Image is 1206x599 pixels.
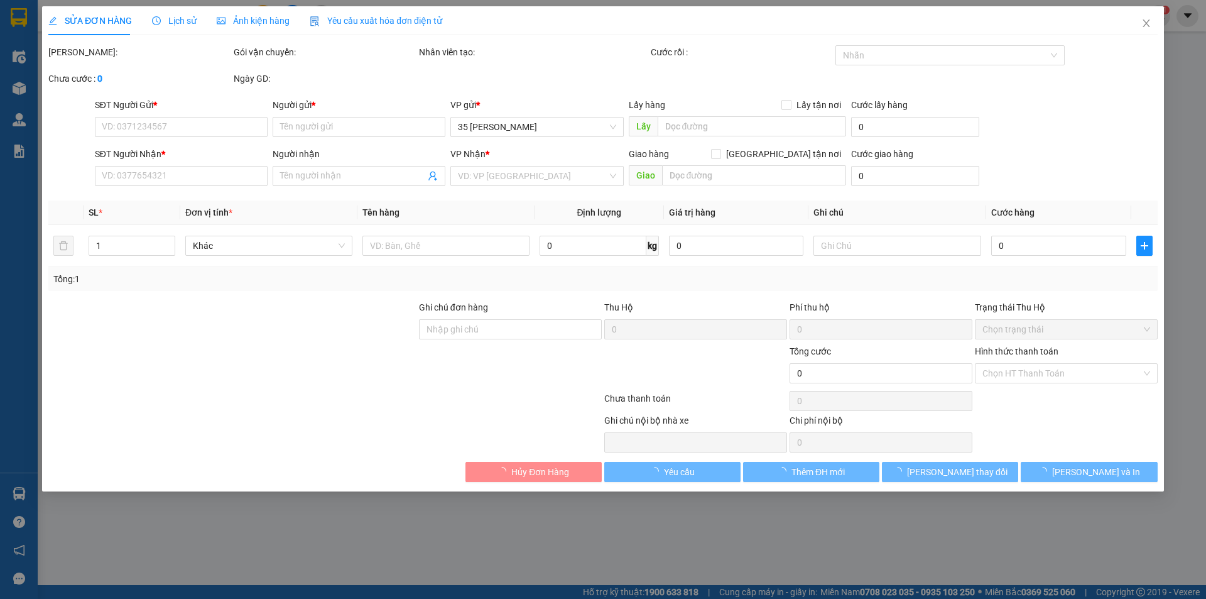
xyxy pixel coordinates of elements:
span: Cước hàng [991,207,1035,217]
input: Ghi Chú [814,236,981,256]
span: Định lượng [577,207,622,217]
span: Tổng cước [790,346,831,356]
div: [PERSON_NAME]: [48,45,231,59]
span: Giao hàng [629,149,669,159]
div: Người gửi [273,98,445,112]
input: Cước giao hàng [851,166,979,186]
button: Yêu cầu [604,462,741,482]
input: Ghi chú đơn hàng [419,319,602,339]
div: Ghi chú nội bộ nhà xe [604,414,787,432]
div: Chưa cước : [48,72,231,85]
span: loading [497,467,511,476]
label: Cước lấy hàng [851,100,908,110]
div: VP gửi [451,98,624,112]
span: Chọn trạng thái [982,320,1150,339]
label: Cước giao hàng [851,149,913,159]
button: [PERSON_NAME] và In [1021,462,1158,482]
span: loading [1038,467,1052,476]
span: kg [646,236,659,256]
span: Giá trị hàng [669,207,715,217]
div: Cước rồi : [651,45,834,59]
span: user-add [428,171,438,181]
span: [GEOGRAPHIC_DATA] tận nơi [721,147,846,161]
span: Ảnh kiện hàng [217,16,290,26]
span: VP Nhận [451,149,486,159]
button: delete [53,236,73,256]
div: Trạng thái Thu Hộ [975,300,1158,314]
input: Dọc đường [658,116,846,136]
div: SĐT Người Gửi [95,98,268,112]
div: Ngày GD: [234,72,416,85]
span: Yêu cầu xuất hóa đơn điện tử [310,16,442,26]
span: loading [650,467,664,476]
label: Hình thức thanh toán [975,346,1058,356]
span: 35 Trần Phú [459,118,616,136]
span: loading [778,467,791,476]
span: close [1141,18,1151,28]
span: Đơn vị tính [185,207,232,217]
label: Ghi chú đơn hàng [419,302,488,312]
span: Yêu cầu [664,465,695,479]
button: plus [1136,236,1153,256]
span: Lấy tận nơi [791,98,846,112]
img: icon [310,16,320,26]
span: Thêm ĐH mới [791,465,845,479]
span: picture [217,16,225,25]
button: Close [1129,6,1164,41]
button: Thêm ĐH mới [743,462,879,482]
div: Chi phí nội bộ [790,414,972,432]
span: Lấy hàng [629,100,665,110]
input: Cước lấy hàng [851,117,979,137]
span: [PERSON_NAME] và In [1052,465,1140,479]
div: Tổng: 1 [53,272,465,286]
b: 0 [97,74,102,84]
span: Lịch sử [152,16,197,26]
button: Hủy Đơn Hàng [465,462,602,482]
input: VD: Bàn, Ghế [362,236,530,256]
span: Thu Hộ [604,302,633,312]
div: Người nhận [273,147,445,161]
span: Giao [629,165,662,185]
div: Gói vận chuyển: [234,45,416,59]
span: Lấy [629,116,658,136]
span: [PERSON_NAME] thay đổi [907,465,1008,479]
th: Ghi chú [809,201,986,225]
span: edit [48,16,57,25]
span: clock-circle [152,16,161,25]
span: SỬA ĐƠN HÀNG [48,16,132,26]
div: SĐT Người Nhận [95,147,268,161]
button: [PERSON_NAME] thay đổi [882,462,1018,482]
span: Hủy Đơn Hàng [511,465,569,479]
div: Nhân viên tạo: [419,45,648,59]
span: plus [1137,241,1152,251]
input: Dọc đường [662,165,846,185]
div: Chưa thanh toán [603,392,788,414]
div: Phí thu hộ [790,300,972,319]
span: Khác [193,236,345,255]
span: Tên hàng [362,207,399,217]
span: SL [89,207,99,217]
span: loading [893,467,907,476]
